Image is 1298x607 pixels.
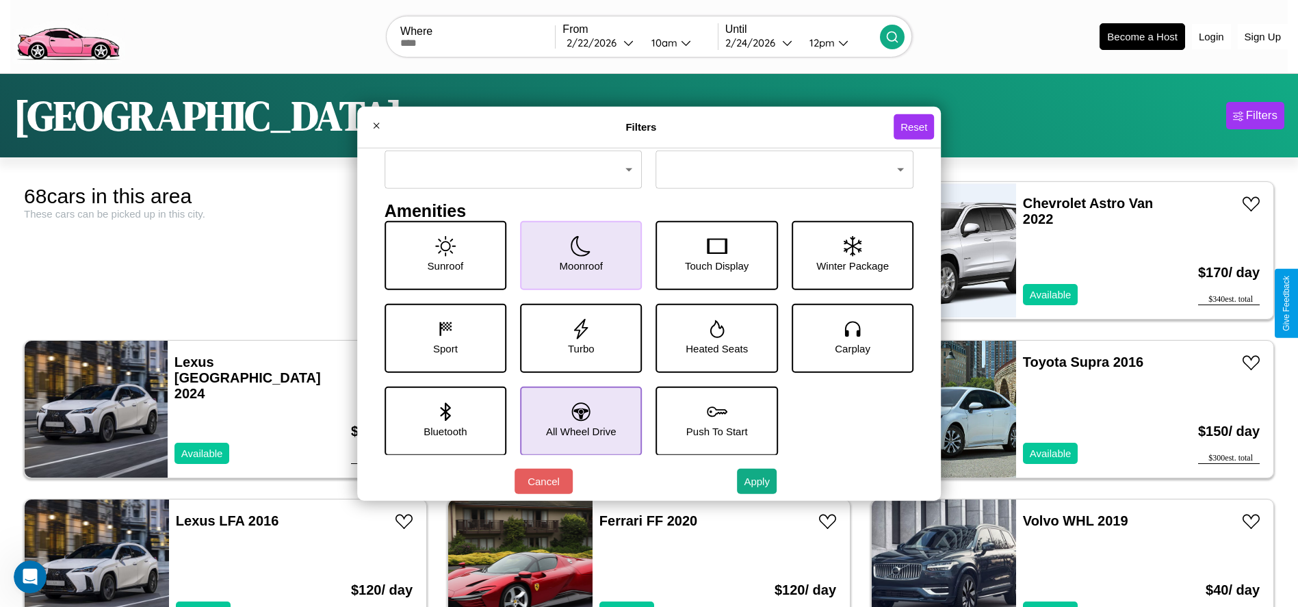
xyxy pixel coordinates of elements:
[1100,23,1185,50] button: Become a Host
[1023,196,1153,227] a: Chevrolet Astro Van 2022
[1198,251,1260,294] h3: $ 170 / day
[424,422,467,440] p: Bluetooth
[1030,444,1072,463] p: Available
[803,36,838,49] div: 12pm
[816,256,889,274] p: Winter Package
[1192,24,1231,49] button: Login
[10,7,125,64] img: logo
[546,422,616,440] p: All Wheel Drive
[428,256,464,274] p: Sunroof
[656,130,914,150] h4: Transmission
[562,36,640,50] button: 2/22/2026
[14,88,402,144] h1: [GEOGRAPHIC_DATA]
[433,339,458,357] p: Sport
[1030,285,1072,304] p: Available
[174,354,321,401] a: Lexus [GEOGRAPHIC_DATA] 2024
[725,23,880,36] label: Until
[351,453,413,464] div: $ 300 est. total
[385,201,914,220] h4: Amenities
[725,36,782,49] div: 2 / 24 / 2026
[1023,354,1143,370] a: Toyota Supra 2016
[400,25,555,38] label: Where
[686,422,748,440] p: Push To Start
[515,469,573,494] button: Cancel
[568,339,595,357] p: Turbo
[640,36,718,50] button: 10am
[567,36,623,49] div: 2 / 22 / 2026
[799,36,880,50] button: 12pm
[1238,24,1288,49] button: Sign Up
[351,410,413,453] h3: $ 150 / day
[24,208,427,220] div: These cars can be picked up in this city.
[1198,294,1260,305] div: $ 340 est. total
[1023,513,1128,528] a: Volvo WHL 2019
[737,469,777,494] button: Apply
[685,256,749,274] p: Touch Display
[1198,410,1260,453] h3: $ 150 / day
[24,185,427,208] div: 68 cars in this area
[560,256,603,274] p: Moonroof
[835,339,870,357] p: Carplay
[1226,102,1284,129] button: Filters
[686,339,748,357] p: Heated Seats
[894,114,934,140] button: Reset
[389,121,894,133] h4: Filters
[1246,109,1277,122] div: Filters
[1282,276,1291,331] div: Give Feedback
[385,130,642,150] h4: Fuel
[599,513,697,528] a: Ferrari FF 2020
[1198,453,1260,464] div: $ 300 est. total
[562,23,717,36] label: From
[176,513,278,528] a: Lexus LFA 2016
[181,444,223,463] p: Available
[14,560,47,593] iframe: Intercom live chat
[645,36,681,49] div: 10am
